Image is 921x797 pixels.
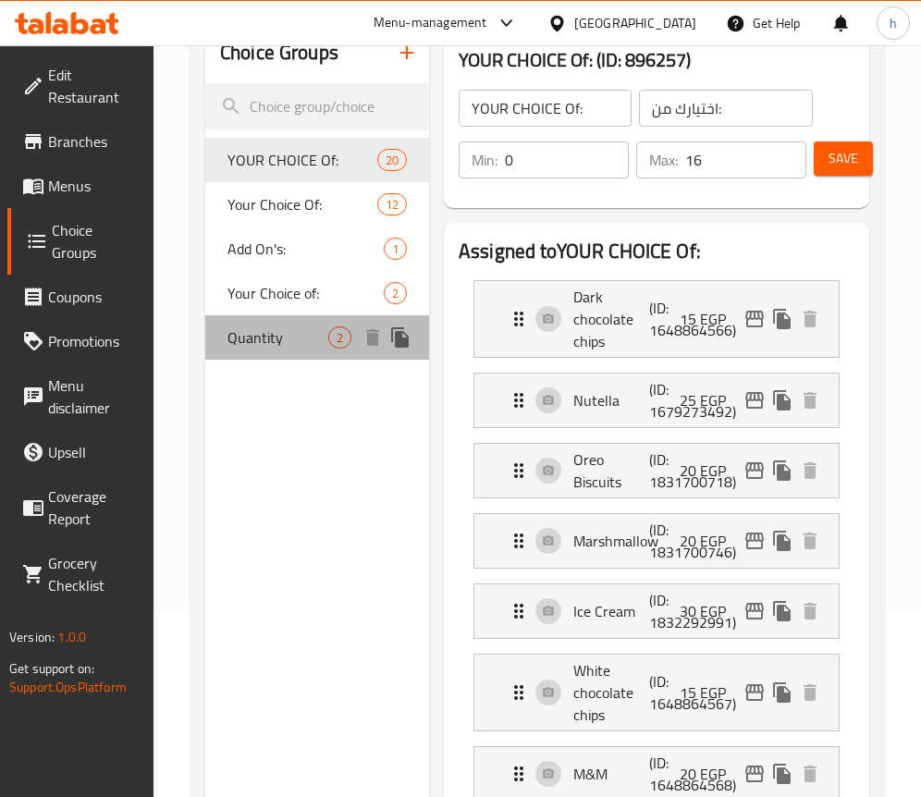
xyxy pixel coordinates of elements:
[649,670,700,715] p: (ID: 1648864567)
[385,285,406,302] span: 2
[7,275,153,319] a: Coupons
[741,527,768,555] button: edit
[359,324,387,351] button: delete
[7,541,153,607] a: Grocery Checklist
[378,152,406,169] span: 20
[573,600,649,622] p: Ice Cream
[796,457,824,484] button: delete
[768,527,796,555] button: duplicate
[205,138,429,182] div: YOUR CHOICE Of:20
[768,386,796,414] button: duplicate
[7,430,153,474] a: Upsell
[796,679,824,706] button: delete
[459,273,854,365] li: Expand
[459,435,854,506] li: Expand
[7,53,153,119] a: Edit Restaurant
[48,441,139,463] span: Upsell
[9,625,55,649] span: Version:
[205,227,429,271] div: Add On's:1
[574,13,696,33] div: [GEOGRAPHIC_DATA]
[474,584,839,638] div: Expand
[796,527,824,555] button: delete
[829,147,858,170] span: Save
[796,760,824,788] button: delete
[649,589,700,633] p: (ID: 1832292991)
[459,506,854,576] li: Expand
[329,329,350,347] span: 2
[649,149,678,171] p: Max:
[814,141,873,176] button: Save
[474,374,839,427] div: Expand
[680,308,741,330] p: 15 EGP
[768,597,796,625] button: duplicate
[227,238,384,260] span: Add On's:
[459,45,854,75] h3: YOUR CHOICE Of: (ID: 896257)
[7,363,153,430] a: Menu disclaimer
[7,319,153,363] a: Promotions
[48,175,139,197] span: Menus
[741,597,768,625] button: edit
[474,444,839,497] div: Expand
[474,655,839,730] div: Expand
[573,286,649,352] p: Dark chocolate chips
[649,752,700,796] p: (ID: 1648864568)
[649,378,700,423] p: (ID: 1679273492)
[796,597,824,625] button: delete
[680,763,741,785] p: 20 EGP
[649,297,700,341] p: (ID: 1648864566)
[9,656,94,681] span: Get support on:
[741,386,768,414] button: edit
[649,448,700,493] p: (ID: 1831700718)
[205,271,429,315] div: Your Choice of:2
[205,315,429,360] div: Quantity2deleteduplicate
[48,64,139,108] span: Edit Restaurant
[385,240,406,258] span: 1
[227,193,377,215] span: Your Choice Of:
[680,600,741,622] p: 30 EGP
[48,552,139,596] span: Grocery Checklist
[796,305,824,333] button: delete
[768,760,796,788] button: duplicate
[573,389,649,411] p: Nutella
[7,164,153,208] a: Menus
[741,679,768,706] button: edit
[52,219,139,264] span: Choice Groups
[796,386,824,414] button: delete
[387,324,414,351] button: duplicate
[7,474,153,541] a: Coverage Report
[573,530,649,552] p: Marshmallow
[227,282,384,304] span: Your Choice of:
[227,326,328,349] span: Quantity
[374,12,487,34] div: Menu-management
[48,130,139,153] span: Branches
[48,286,139,308] span: Coupons
[680,530,741,552] p: 20 EGP
[9,675,127,699] a: Support.OpsPlatform
[377,193,407,215] div: Choices
[573,763,649,785] p: M&M
[573,448,649,493] p: Oreo Biscuits
[768,679,796,706] button: duplicate
[378,196,406,214] span: 12
[205,83,429,130] input: search
[459,365,854,435] li: Expand
[48,374,139,419] span: Menu disclaimer
[768,305,796,333] button: duplicate
[7,208,153,275] a: Choice Groups
[573,659,649,726] p: White chocolate chips
[474,281,839,357] div: Expand
[220,39,338,67] h2: Choice Groups
[649,519,700,563] p: (ID: 1831700746)
[472,149,497,171] p: Min:
[48,330,139,352] span: Promotions
[377,149,407,171] div: Choices
[227,149,377,171] span: YOUR CHOICE Of:
[474,514,839,568] div: Expand
[680,389,741,411] p: 25 EGP
[741,457,768,484] button: edit
[57,625,86,649] span: 1.0.0
[459,238,854,265] h2: Assigned to YOUR CHOICE Of:
[48,485,139,530] span: Coverage Report
[459,576,854,646] li: Expand
[768,457,796,484] button: duplicate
